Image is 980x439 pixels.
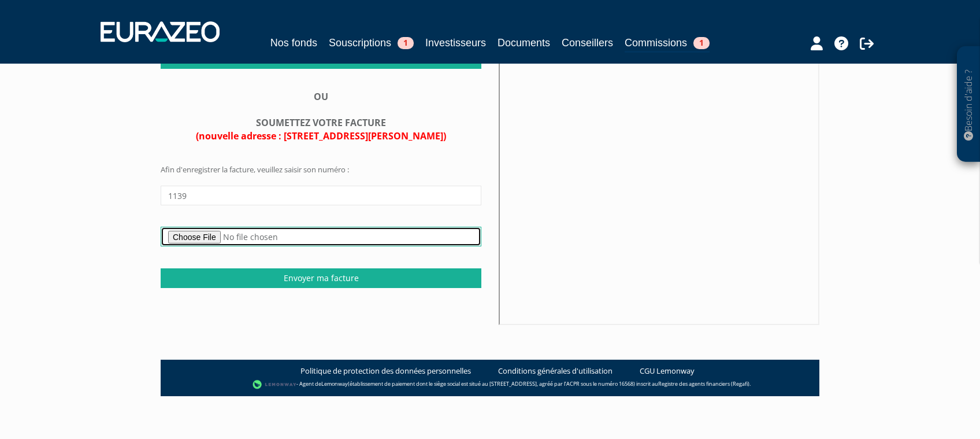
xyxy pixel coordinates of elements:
[161,186,481,205] input: Numéro de facture
[329,35,414,51] a: Souscriptions1
[161,164,481,287] form: Afin d'enregistrer la facture, veuillez saisir son numéro :
[253,379,297,390] img: logo-lemonway.png
[625,35,710,53] a: Commissions1
[693,37,710,49] span: 1
[161,268,481,288] input: Envoyer ma facture
[498,366,612,377] a: Conditions générales d'utilisation
[562,35,613,51] a: Conseillers
[300,366,471,377] a: Politique de protection des données personnelles
[498,35,550,51] a: Documents
[172,379,808,390] div: - Agent de (établissement de paiement dont le siège social est situé au [STREET_ADDRESS], agréé p...
[962,53,975,157] p: Besoin d'aide ?
[196,130,446,142] span: (nouvelle adresse : [STREET_ADDRESS][PERSON_NAME])
[425,35,486,51] a: Investisseurs
[321,380,348,388] a: Lemonway
[398,37,414,49] span: 1
[640,366,695,377] a: CGU Lemonway
[161,90,481,143] div: OU SOUMETTEZ VOTRE FACTURE
[270,35,317,51] a: Nos fonds
[101,21,220,42] img: 1732889491-logotype_eurazeo_blanc_rvb.png
[658,380,749,388] a: Registre des agents financiers (Regafi)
